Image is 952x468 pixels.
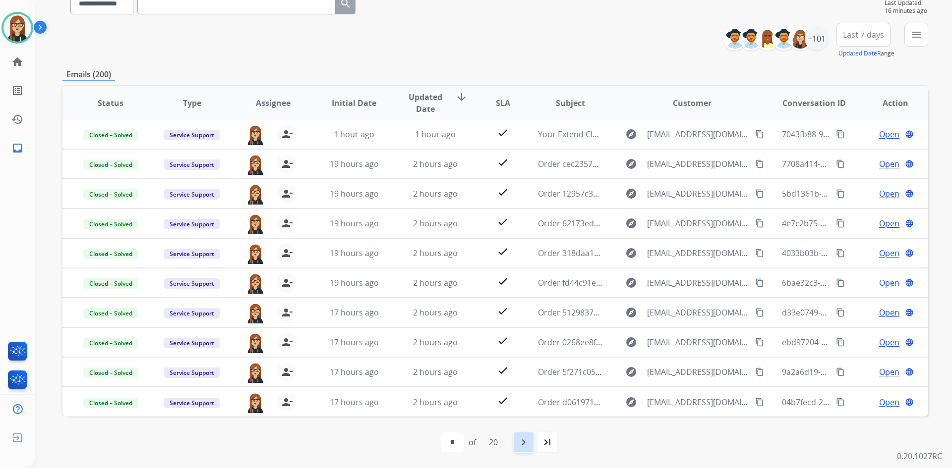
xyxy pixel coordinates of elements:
span: Order 0268ee8f-6d7c-4719-b2d3-39dc9155dbcb [538,337,715,348]
span: 19 hours ago [330,218,379,229]
span: Your Extend Claim [538,129,606,140]
span: Order fd44c91e-21c2-4960-9207-9145cfd3d115 [538,277,711,288]
span: Order 5129837128 [538,307,607,318]
mat-icon: arrow_downward [456,91,468,103]
mat-icon: home [11,56,23,68]
span: Order 318daa1d-13e1-4216-afdd-5605f6b5f76e [538,248,712,259]
span: 2 hours ago [413,397,458,408]
span: 17 hours ago [330,366,379,377]
span: [EMAIL_ADDRESS][DOMAIN_NAME] [647,336,749,348]
span: SLA [496,97,510,109]
span: Closed – Solved [83,189,138,200]
mat-icon: content_copy [836,278,845,287]
mat-icon: check [497,216,509,228]
span: 19 hours ago [330,188,379,199]
mat-icon: explore [625,277,637,289]
mat-icon: content_copy [755,398,764,407]
span: Order 5f271c05-fdaf-41f0-863d-c56f6035a778 [538,366,705,377]
mat-icon: person_remove [281,247,293,259]
mat-icon: content_copy [755,130,764,139]
span: 2 hours ago [413,248,458,259]
img: agent-avatar [245,154,265,175]
span: 2 hours ago [413,158,458,169]
mat-icon: check [497,335,509,347]
mat-icon: list_alt [11,85,23,97]
span: 2 hours ago [413,277,458,288]
span: Open [879,188,899,200]
mat-icon: content_copy [836,398,845,407]
mat-icon: content_copy [755,249,764,258]
span: Open [879,307,899,318]
img: agent-avatar [245,332,265,353]
p: Emails (200) [62,68,115,81]
mat-icon: person_remove [281,217,293,229]
img: agent-avatar [245,362,265,383]
mat-icon: check [497,156,509,168]
span: 7708a414-114a-4bcc-9e70-aa385dd4d650 [782,158,936,169]
div: +101 [805,27,829,51]
span: 2 hours ago [413,366,458,377]
mat-icon: explore [625,217,637,229]
mat-icon: explore [625,247,637,259]
img: agent-avatar [245,273,265,294]
span: 1 hour ago [334,129,374,140]
span: Open [879,128,899,140]
div: 20 [481,432,506,452]
span: Service Support [164,278,220,289]
mat-icon: explore [625,307,637,318]
span: Order 62173ed5-03c4-4f2a-a7f1-cb3246d2fef7 [538,218,708,229]
img: agent-avatar [245,124,265,145]
mat-icon: inbox [11,142,23,154]
mat-icon: content_copy [755,189,764,198]
mat-icon: check [497,127,509,139]
mat-icon: language [905,338,914,347]
mat-icon: content_copy [836,338,845,347]
span: Service Support [164,189,220,200]
span: [EMAIL_ADDRESS][DOMAIN_NAME] [647,277,749,289]
img: agent-avatar [245,213,265,234]
img: agent-avatar [245,303,265,323]
span: Open [879,366,899,378]
span: Closed – Solved [83,398,138,408]
mat-icon: content_copy [755,367,764,376]
span: [EMAIL_ADDRESS][DOMAIN_NAME] [647,188,749,200]
span: 4e7c2b75-52e6-44d3-839f-352962c670b5 [782,218,933,229]
mat-icon: content_copy [755,278,764,287]
mat-icon: explore [625,128,637,140]
span: Open [879,217,899,229]
span: Service Support [164,159,220,170]
span: 17 hours ago [330,337,379,348]
mat-icon: last_page [541,436,553,448]
span: Status [98,97,123,109]
mat-icon: language [905,159,914,168]
mat-icon: content_copy [836,249,845,258]
mat-icon: person_remove [281,188,293,200]
span: Updated Date [403,91,448,115]
mat-icon: check [497,186,509,198]
img: agent-avatar [245,392,265,413]
span: [EMAIL_ADDRESS][DOMAIN_NAME] [647,396,749,408]
mat-icon: language [905,367,914,376]
mat-icon: explore [625,158,637,170]
mat-icon: language [905,278,914,287]
span: 1 hour ago [415,129,456,140]
span: Customer [673,97,712,109]
mat-icon: content_copy [755,219,764,228]
span: 9a2a6d19-09b9-48f5-a903-3453e347e23f [782,366,932,377]
span: Service Support [164,249,220,259]
span: Service Support [164,219,220,229]
span: Service Support [164,338,220,348]
mat-icon: explore [625,396,637,408]
span: [EMAIL_ADDRESS][DOMAIN_NAME] [647,247,749,259]
span: Closed – Solved [83,219,138,229]
mat-icon: content_copy [755,159,764,168]
mat-icon: content_copy [836,189,845,198]
mat-icon: person_remove [281,128,293,140]
span: [EMAIL_ADDRESS][DOMAIN_NAME] [647,217,749,229]
span: Open [879,277,899,289]
mat-icon: check [497,246,509,258]
span: Type [183,97,201,109]
mat-icon: explore [625,366,637,378]
span: 16 minutes ago [885,7,928,15]
span: 19 hours ago [330,277,379,288]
